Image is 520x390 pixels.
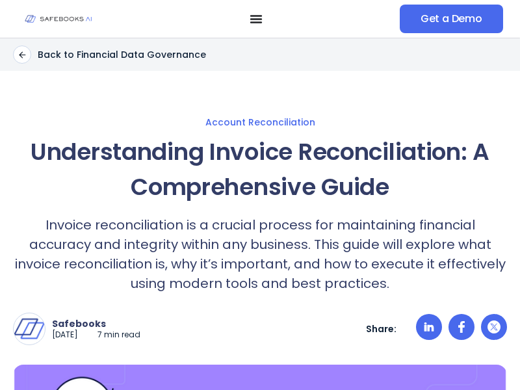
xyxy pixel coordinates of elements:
span: Get a Demo [421,12,482,25]
img: Safebooks [14,313,45,344]
a: Back to Financial Data Governance [13,45,206,64]
p: Back to Financial Data Governance [38,49,206,60]
h1: Understanding Invoice Reconciliation: A Comprehensive Guide [13,135,507,205]
p: Safebooks [52,318,140,330]
button: Menu Toggle [250,12,263,25]
p: Share: [366,323,396,335]
a: Get a Demo [400,5,503,33]
a: Account Reconciliation [13,116,507,128]
p: Invoice reconciliation is a crucial process for maintaining financial accuracy and integrity with... [13,215,507,293]
p: 7 min read [97,330,140,341]
p: [DATE] [52,330,78,341]
nav: Menu [112,12,400,25]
